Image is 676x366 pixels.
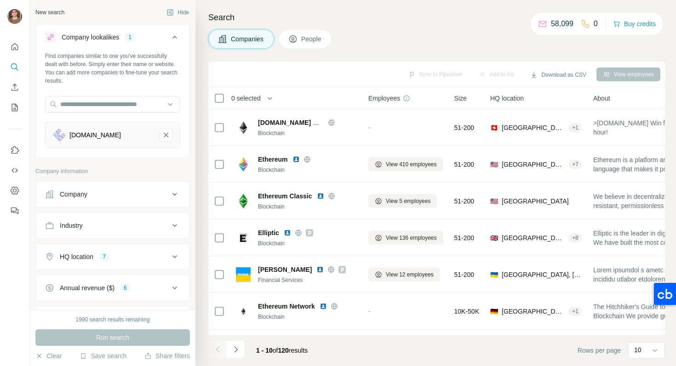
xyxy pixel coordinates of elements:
span: 120 [278,347,289,354]
button: Share filters [144,351,190,360]
div: [DOMAIN_NAME] [69,130,121,140]
button: Clear [35,351,62,360]
span: 0 selected [231,94,261,103]
button: Search [7,59,22,75]
div: Industry [60,221,83,230]
p: Company information [35,167,190,175]
button: Company [36,183,189,205]
button: Annual revenue ($)6 [36,277,189,299]
span: Companies [231,34,264,44]
div: 1990 search results remaining [76,315,150,324]
span: People [301,34,322,44]
h4: Search [208,11,665,24]
span: Ethereum Classic [258,191,312,201]
p: 10 [634,345,642,355]
span: Employees [368,94,400,103]
button: View 410 employees [368,158,443,171]
div: New search [35,8,64,17]
span: View 136 employees [386,234,437,242]
img: LinkedIn logo [320,303,327,310]
span: Size [454,94,467,103]
div: 6 [120,284,131,292]
div: Blockchain [258,313,357,321]
div: Company lookalikes [62,33,119,42]
img: ether.fi-logo [53,129,66,141]
div: 1 [125,33,135,41]
span: HQ location [490,94,524,103]
img: Logo of Elliptic [236,231,251,245]
span: [GEOGRAPHIC_DATA] [502,197,569,206]
p: 58,099 [551,18,573,29]
div: Find companies similar to one you've successfully dealt with before. Simply enter their name or w... [45,52,180,85]
button: Hide [160,6,195,19]
div: Blockchain [258,203,357,211]
span: 51-200 [454,123,475,132]
button: Industry [36,214,189,236]
span: 51-200 [454,270,475,279]
button: Feedback [7,203,22,219]
img: Logo of Ethereum Classic [236,194,251,208]
div: Blockchain [258,166,357,174]
button: View 12 employees [368,268,440,282]
span: [GEOGRAPHIC_DATA], [GEOGRAPHIC_DATA] [502,123,565,132]
img: Avatar [7,9,22,24]
span: [GEOGRAPHIC_DATA], [GEOGRAPHIC_DATA] [502,307,565,316]
img: Logo of Free-Ethereum.io Win free Ethereum every hour [236,120,251,135]
span: 🇺🇸 [490,197,498,206]
span: View 410 employees [386,160,437,169]
div: 7 [99,253,109,261]
button: Enrich CSV [7,79,22,96]
div: + 7 [568,160,582,169]
span: [DOMAIN_NAME] Win free Ethereum every hour [258,119,404,126]
img: Logo of Ethereum [236,157,251,172]
div: + 8 [568,234,582,242]
span: 10K-50K [454,307,479,316]
button: Dashboard [7,182,22,199]
span: [GEOGRAPHIC_DATA], [GEOGRAPHIC_DATA] [502,233,565,242]
div: Blockchain [258,239,357,248]
div: HQ location [60,252,93,261]
span: Rows per page [578,346,621,355]
span: 1 - 10 [256,347,273,354]
button: Quick start [7,39,22,55]
span: Ethereum [258,155,288,164]
img: LinkedIn logo [316,266,324,273]
button: ether.fi-remove-button [160,129,172,141]
span: View 12 employees [386,270,434,279]
button: View 136 employees [368,231,443,245]
span: 🇬🇧 [490,233,498,242]
span: - [368,308,371,315]
span: - [368,124,371,131]
span: View 5 employees [386,197,430,205]
div: Annual revenue ($) [60,283,115,293]
span: results [256,347,308,354]
img: LinkedIn logo [317,192,324,200]
span: About [593,94,610,103]
button: Company lookalikes1 [36,26,189,52]
span: [GEOGRAPHIC_DATA], [GEOGRAPHIC_DATA] [502,270,582,279]
span: 🇺🇦 [490,270,498,279]
button: My lists [7,99,22,116]
div: + 1 [568,124,582,132]
button: View 5 employees [368,194,437,208]
span: 51-200 [454,233,475,242]
p: 0 [594,18,598,29]
img: LinkedIn logo [292,156,300,163]
span: Elliptic [258,228,279,237]
img: Logo of Ethereum Network [236,304,251,319]
span: 🇨🇭 [490,123,498,132]
div: Blockchain [258,129,357,137]
span: of [273,347,278,354]
button: Buy credits [613,17,656,30]
div: Financial Services [258,276,357,284]
span: [PERSON_NAME] [258,265,312,274]
button: Use Surfe on LinkedIn [7,142,22,158]
button: HQ location7 [36,246,189,268]
button: Employees (size)9 [36,308,189,330]
span: 🇩🇪 [490,307,498,316]
span: 51-200 [454,160,475,169]
span: [GEOGRAPHIC_DATA], [US_STATE] [502,160,565,169]
button: Navigate to next page [227,340,245,359]
div: + 1 [568,307,582,315]
span: 🇺🇸 [490,160,498,169]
